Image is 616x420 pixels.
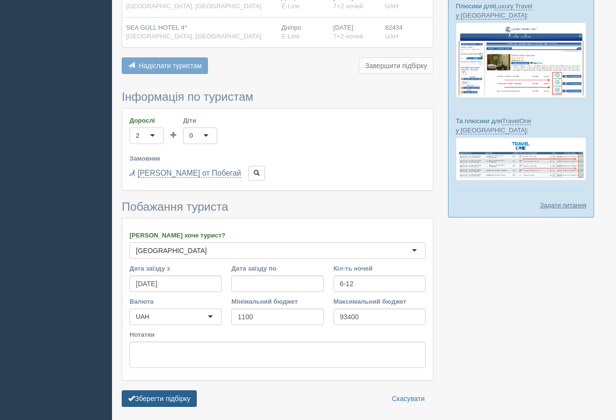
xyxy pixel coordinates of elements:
span: 7+2 ночей [333,2,363,10]
label: [PERSON_NAME] хоче турист? [130,231,426,240]
span: E-Line [281,2,300,10]
label: Максимальний бюджет [334,297,426,306]
span: E-Line [281,33,300,40]
img: luxury-travel-%D0%BF%D0%BE%D0%B4%D0%B1%D0%BE%D1%80%D0%BA%D0%B0-%D1%81%D1%80%D0%BC-%D0%B4%D0%BB%D1... [456,22,586,97]
div: UAH [136,312,149,322]
div: [GEOGRAPHIC_DATA] [136,246,207,256]
span: Надіслати туристам [139,62,202,70]
span: 82434 [385,24,403,31]
button: Надіслати туристам [122,57,208,74]
img: travel-one-%D0%BF%D1%96%D0%B4%D0%B1%D1%96%D1%80%D0%BA%D0%B0-%D1%81%D1%80%D0%BC-%D0%B4%D0%BB%D1%8F... [456,137,586,181]
button: Зберегти підбірку [122,390,197,407]
label: Дорослі [130,116,164,125]
span: UAH [385,33,398,40]
a: Задати питання [540,201,586,210]
div: 0 [189,131,193,141]
span: 7+2 ночей [333,33,363,40]
label: Замовник [130,154,426,163]
a: [PERSON_NAME] от Побегай [138,169,241,178]
label: Діти [183,116,217,125]
label: Кіл-ть ночей [334,264,426,273]
a: Luxury Travel у [GEOGRAPHIC_DATA] [456,2,532,19]
h3: Інформація по туристам [122,91,433,103]
label: Мінімальний бюджет [231,297,323,306]
p: Плюсики для : [456,1,586,20]
input: 7-10 або 7,10,14 [334,275,426,292]
span: UAH [385,2,398,10]
div: 2 [136,131,139,141]
label: Нотатки [130,330,426,339]
label: Дата заїзду з [130,264,222,273]
span: Побажання туриста [122,200,228,213]
label: Валюта [130,297,222,306]
span: SEA GULL HOTEL 4* [126,24,187,31]
div: [DATE] [333,23,377,41]
div: Дніпро [281,23,325,41]
label: Дата заїзду по [231,264,323,273]
span: [GEOGRAPHIC_DATA], [GEOGRAPHIC_DATA] [126,33,261,40]
a: Скасувати [386,390,431,407]
p: Та плюсики для : [456,116,586,135]
button: Завершити підбірку [359,57,433,74]
span: [GEOGRAPHIC_DATA], [GEOGRAPHIC_DATA] [126,2,261,10]
a: TravelOne у [GEOGRAPHIC_DATA] [456,117,531,134]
